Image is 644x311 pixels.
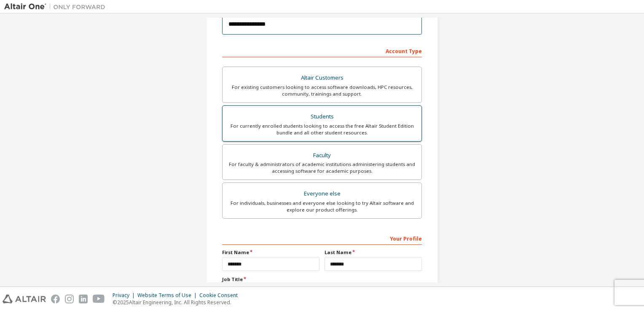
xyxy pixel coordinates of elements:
[137,292,199,299] div: Website Terms of Use
[65,295,74,303] img: instagram.svg
[113,292,137,299] div: Privacy
[3,295,46,303] img: altair_logo.svg
[228,84,416,97] div: For existing customers looking to access software downloads, HPC resources, community, trainings ...
[222,276,422,283] label: Job Title
[222,44,422,57] div: Account Type
[228,72,416,84] div: Altair Customers
[113,299,243,306] p: © 2025 Altair Engineering, Inc. All Rights Reserved.
[325,249,422,256] label: Last Name
[51,295,60,303] img: facebook.svg
[228,188,416,200] div: Everyone else
[228,123,416,136] div: For currently enrolled students looking to access the free Altair Student Edition bundle and all ...
[93,295,105,303] img: youtube.svg
[228,161,416,174] div: For faculty & administrators of academic institutions administering students and accessing softwa...
[222,249,319,256] label: First Name
[228,111,416,123] div: Students
[228,200,416,213] div: For individuals, businesses and everyone else looking to try Altair software and explore our prod...
[222,231,422,245] div: Your Profile
[228,150,416,161] div: Faculty
[4,3,110,11] img: Altair One
[199,292,243,299] div: Cookie Consent
[79,295,88,303] img: linkedin.svg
